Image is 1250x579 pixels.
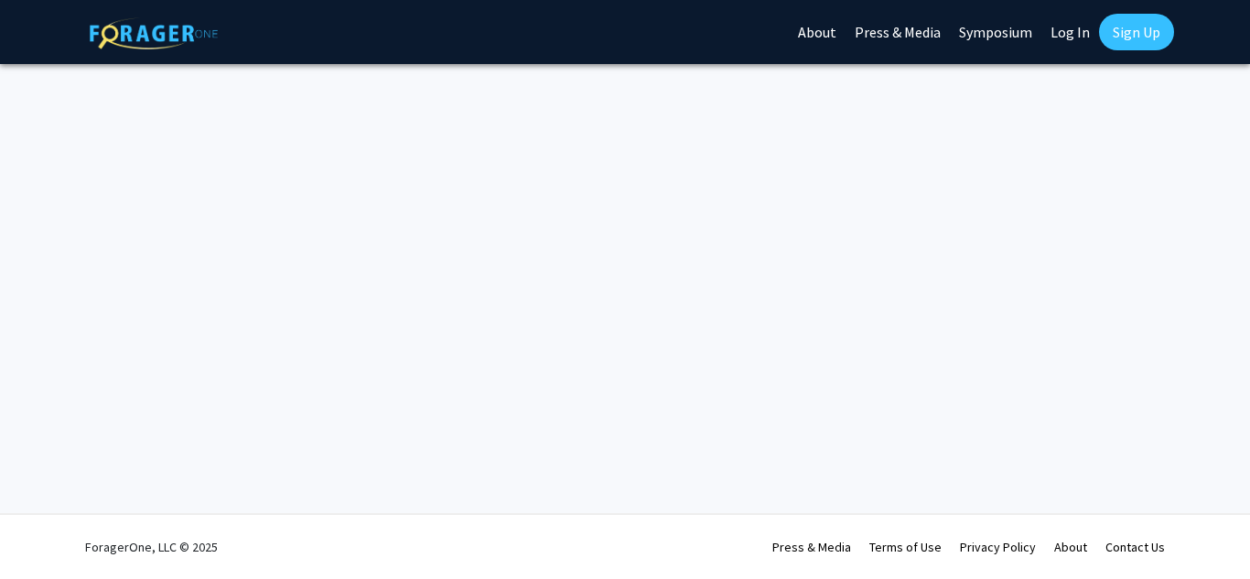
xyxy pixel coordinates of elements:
[960,539,1036,555] a: Privacy Policy
[869,539,942,555] a: Terms of Use
[90,17,218,49] img: ForagerOne Logo
[1099,14,1174,50] a: Sign Up
[1054,539,1087,555] a: About
[1105,539,1165,555] a: Contact Us
[772,539,851,555] a: Press & Media
[85,515,218,579] div: ForagerOne, LLC © 2025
